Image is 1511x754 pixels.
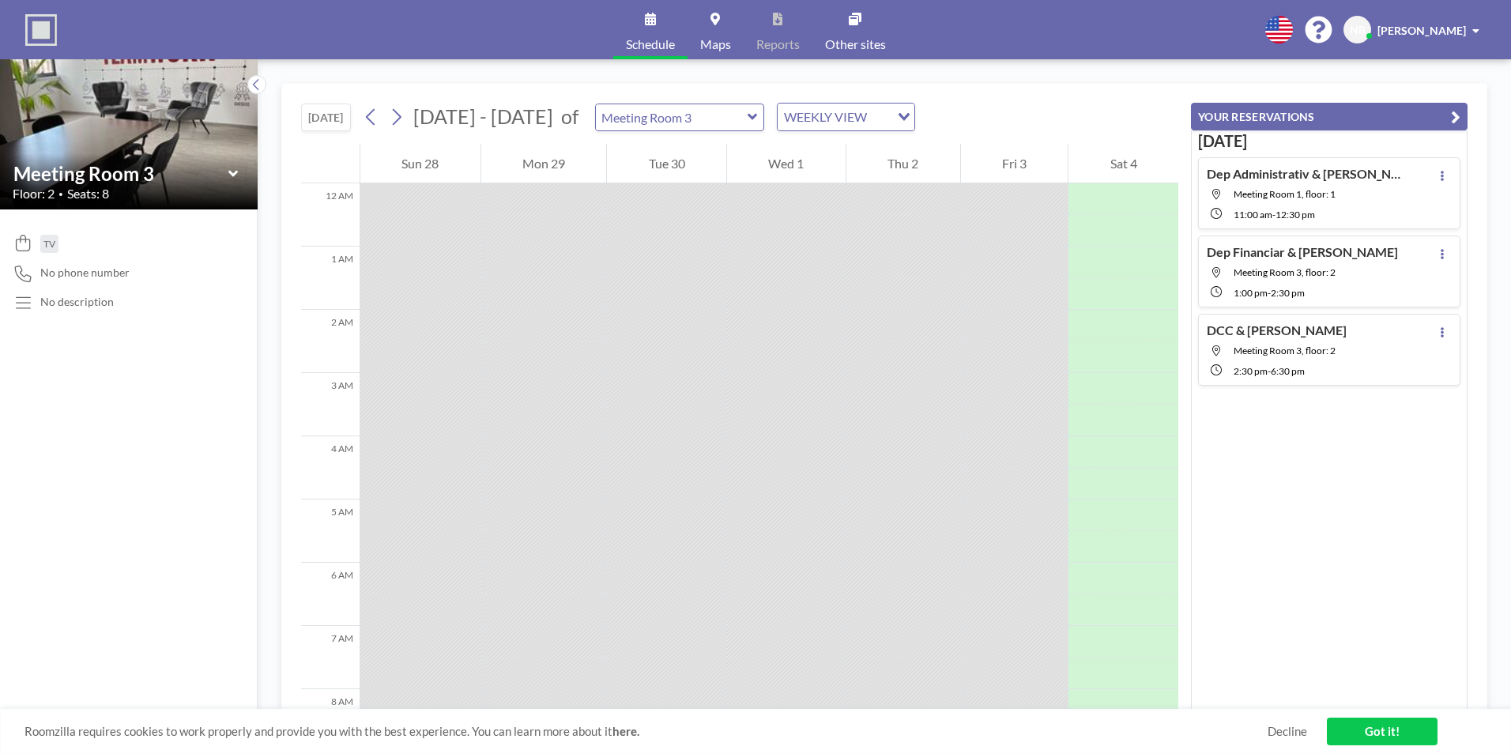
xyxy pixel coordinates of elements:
[1191,103,1468,130] button: YOUR RESERVATIONS
[301,500,360,563] div: 5 AM
[1275,209,1315,221] span: 12:30 PM
[24,724,1268,739] span: Roomzilla requires cookies to work properly and provide you with the best experience. You can lea...
[301,310,360,373] div: 2 AM
[1268,724,1307,739] a: Decline
[481,144,607,183] div: Mon 29
[360,144,480,183] div: Sun 28
[13,186,55,202] span: Floor: 2
[13,162,228,185] input: Meeting Room 3
[1268,287,1271,299] span: -
[872,107,888,127] input: Search for option
[25,14,57,46] img: organization-logo
[1234,287,1268,299] span: 1:00 PM
[40,295,114,309] div: No description
[301,689,360,752] div: 8 AM
[301,563,360,626] div: 6 AM
[846,144,960,183] div: Thu 2
[301,183,360,247] div: 12 AM
[778,104,914,130] div: Search for option
[301,104,351,131] button: [DATE]
[1207,166,1404,182] h4: Dep Administrativ & [PERSON_NAME]
[43,238,55,250] span: TV
[961,144,1068,183] div: Fri 3
[1198,131,1460,151] h3: [DATE]
[1327,718,1438,745] a: Got it!
[58,189,63,199] span: •
[1234,365,1268,377] span: 2:30 PM
[607,144,726,183] div: Tue 30
[1234,266,1336,278] span: Meeting Room 3, floor: 2
[1271,365,1305,377] span: 6:30 PM
[1377,24,1466,37] span: [PERSON_NAME]
[67,186,109,202] span: Seats: 8
[1234,345,1336,356] span: Meeting Room 3, floor: 2
[825,38,886,51] span: Other sites
[1268,365,1271,377] span: -
[1207,244,1398,260] h4: Dep Financiar & [PERSON_NAME]
[1207,322,1347,338] h4: DCC & [PERSON_NAME]
[1350,23,1366,37] span: NB
[1272,209,1275,221] span: -
[612,724,639,738] a: here.
[301,436,360,500] div: 4 AM
[1068,144,1178,183] div: Sat 4
[1234,188,1336,200] span: Meeting Room 1, floor: 1
[756,38,800,51] span: Reports
[781,107,870,127] span: WEEKLY VIEW
[301,247,360,310] div: 1 AM
[1271,287,1305,299] span: 2:30 PM
[40,266,130,280] span: No phone number
[596,104,748,130] input: Meeting Room 3
[301,626,360,689] div: 7 AM
[626,38,675,51] span: Schedule
[727,144,846,183] div: Wed 1
[1234,209,1272,221] span: 11:00 AM
[301,373,360,436] div: 3 AM
[413,104,553,128] span: [DATE] - [DATE]
[700,38,731,51] span: Maps
[561,104,578,129] span: of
